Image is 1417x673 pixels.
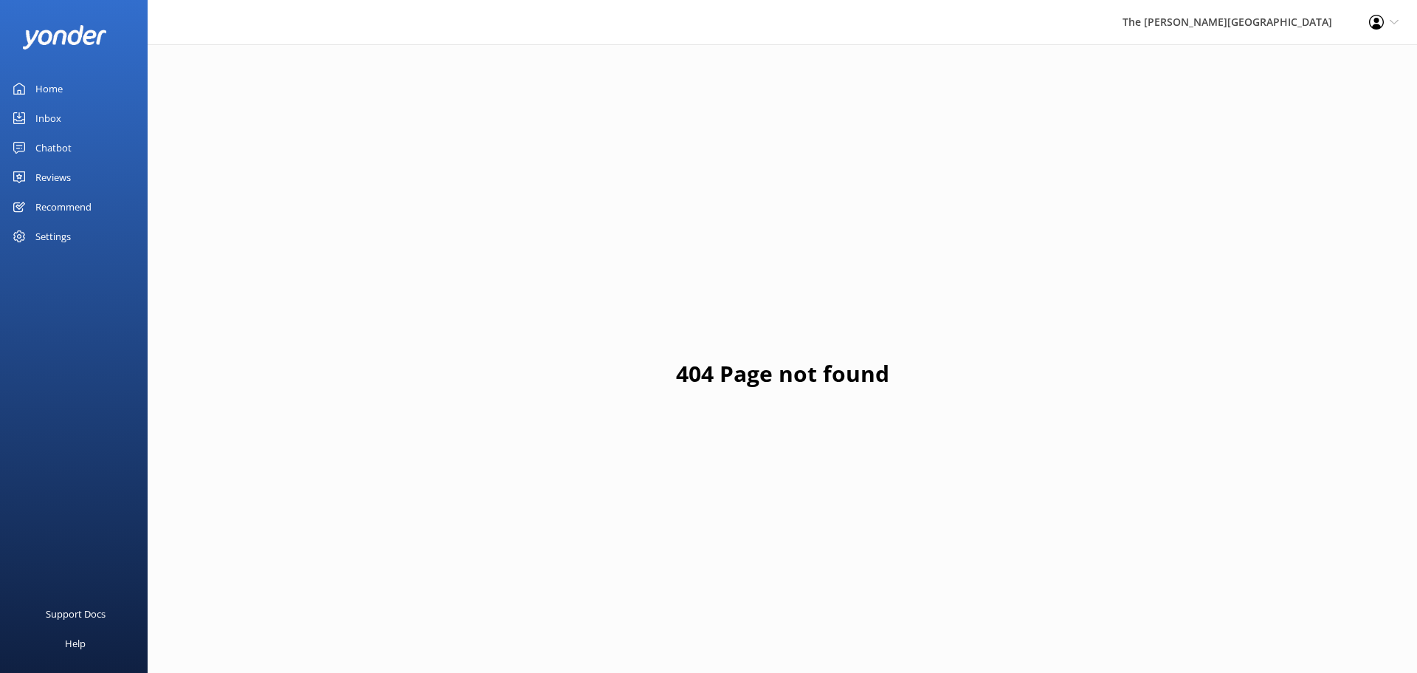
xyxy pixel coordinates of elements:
h1: 404 Page not found [676,356,889,392]
div: Support Docs [46,599,106,629]
div: Home [35,74,63,103]
div: Inbox [35,103,61,133]
div: Recommend [35,192,92,222]
img: yonder-white-logo.png [22,25,107,49]
div: Settings [35,222,71,251]
div: Reviews [35,163,71,192]
div: Chatbot [35,133,72,163]
div: Help [65,629,86,658]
